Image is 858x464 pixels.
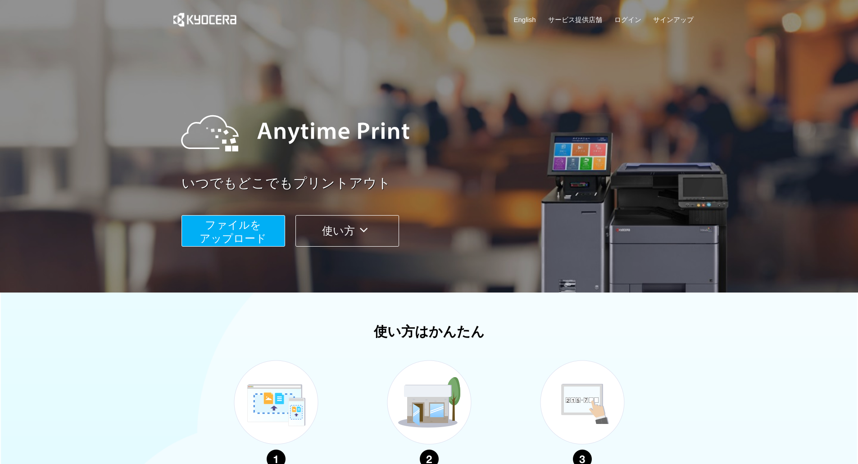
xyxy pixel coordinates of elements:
[514,15,536,24] a: English
[295,215,399,247] button: 使い方
[182,215,285,247] button: ファイルを​​アップロード
[200,219,267,244] span: ファイルを ​​アップロード
[653,15,694,24] a: サインアップ
[182,174,699,193] a: いつでもどこでもプリントアウト
[548,15,602,24] a: サービス提供店舗
[614,15,641,24] a: ログイン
